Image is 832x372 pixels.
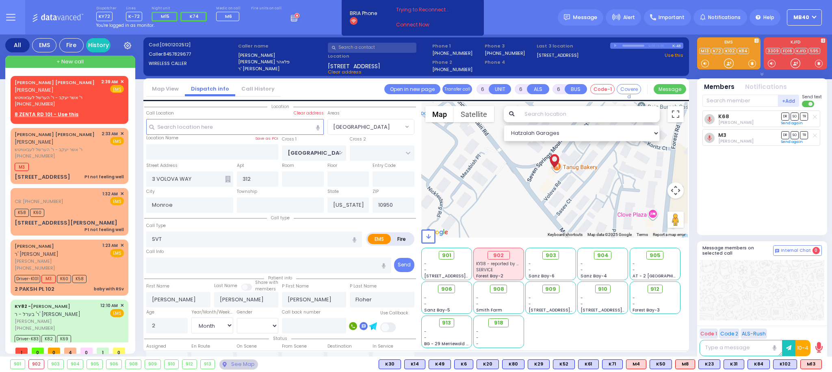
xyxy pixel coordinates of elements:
[59,38,84,52] div: Fire
[546,251,556,260] span: 903
[781,131,789,139] span: DR
[633,295,635,301] span: -
[553,359,575,369] div: K52
[146,110,174,117] label: Call Location
[146,249,164,255] label: Call Info
[432,43,482,50] span: Phone 1
[56,58,84,66] span: + New call
[15,318,97,325] span: [PERSON_NAME]
[633,267,635,273] span: -
[102,131,118,137] span: 2:33 AM
[793,14,809,21] span: MB40
[15,146,99,153] span: ר' אשר יעקב - ר' הערשל לעבאוויטש
[747,359,770,369] div: BLS
[328,62,380,69] span: [STREET_ADDRESS]
[476,307,502,313] span: Smith Farm
[423,227,450,238] a: Open this area in Google Maps (opens a new window)
[487,251,510,260] div: 902
[675,359,695,369] div: ALS KJ
[146,119,324,134] input: Search location here
[255,136,278,141] label: Save as POI
[781,248,811,253] span: Internal Chat
[15,275,40,283] span: Driver-K101
[57,275,71,283] span: K60
[650,251,661,260] span: 905
[528,359,550,369] div: K29
[718,119,754,125] span: Isaac Herskovits
[791,112,799,120] span: SO
[800,359,822,369] div: ALS
[373,188,379,195] label: ZIP
[602,359,623,369] div: BLS
[429,359,451,369] div: K49
[15,265,55,271] span: [PHONE_NUMBER]
[30,209,44,217] span: K60
[255,286,276,292] span: members
[110,249,124,257] span: EMS
[553,359,575,369] div: BLS
[802,94,822,100] span: Send text
[581,295,583,301] span: -
[623,14,635,21] span: Alert
[702,245,773,256] h5: Message members on selected call
[201,360,215,369] div: 913
[565,84,587,94] button: BUS
[424,307,450,313] span: Sanz Bay-5
[216,6,242,11] label: Medic on call
[238,52,325,59] label: [PERSON_NAME]
[519,106,660,122] input: Search location
[15,325,55,331] span: [PHONE_NUMBER]
[667,212,684,228] button: Drag Pegman onto the map to open Street View
[529,273,555,279] span: Sanz Bay-6
[267,215,294,221] span: Call type
[87,360,102,369] div: 905
[238,65,325,72] label: ר' [PERSON_NAME]
[251,6,282,11] label: Fire units on call
[15,131,95,138] a: [PERSON_NAME] [PERSON_NAME]
[719,329,739,339] button: Code 2
[617,84,641,94] button: Covered
[545,285,556,293] span: 909
[384,84,440,94] a: Open in new page
[529,267,531,273] span: -
[778,95,799,107] button: +Add
[102,242,118,249] span: 1:23 AM
[15,335,40,343] span: Driver-K83
[581,301,583,307] span: -
[32,348,44,354] span: 0
[41,275,56,283] span: M3
[110,137,124,145] span: EMS
[120,78,124,85] span: ✕
[328,53,430,60] label: Location
[15,209,29,217] span: K58
[424,267,427,273] span: -
[424,261,427,267] span: -
[67,360,83,369] div: 904
[659,14,685,21] span: Important
[718,113,729,119] a: K68
[15,198,63,205] span: CB: [PHONE_NUMBER]
[485,59,534,66] span: Phone 4
[597,251,609,260] span: 904
[633,273,693,279] span: AT - 2 [GEOGRAPHIC_DATA]
[741,329,767,339] button: ALS-Rush
[626,359,646,369] div: ALS
[529,307,605,313] span: [STREET_ADDRESS][PERSON_NAME]
[145,360,160,369] div: 909
[424,295,427,301] span: -
[424,341,470,347] span: BG - 29 Merriewold S.
[110,309,124,317] span: EMS
[165,360,179,369] div: 910
[48,348,60,354] span: 0
[404,359,425,369] div: BLS
[237,188,257,195] label: Township
[429,359,451,369] div: BLS
[702,95,778,107] input: Search member
[15,258,100,265] span: [PERSON_NAME]
[581,307,657,313] span: [STREET_ADDRESS][PERSON_NAME]
[41,335,56,343] span: K82
[120,242,124,249] span: ✕
[791,131,799,139] span: SO
[350,283,377,290] label: P Last Name
[442,251,451,260] span: 901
